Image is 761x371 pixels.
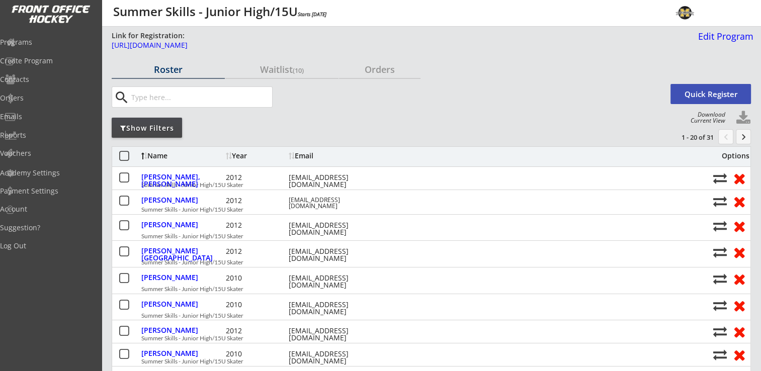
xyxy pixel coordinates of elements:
div: [PERSON_NAME], [PERSON_NAME] [141,173,223,188]
button: keyboard_arrow_right [736,129,751,144]
div: 2012 [226,174,286,181]
button: Remove from roster (no refund) [730,170,748,186]
div: Summer Skills - Junior High/15U Skater [141,286,708,292]
button: Remove from roster (no refund) [730,324,748,339]
div: Roster [112,65,225,74]
button: Move player [713,299,727,312]
button: Move player [713,325,727,338]
div: Summer Skills - Junior High/15U Skater [141,182,708,188]
div: [PERSON_NAME] [141,221,223,228]
div: [EMAIL_ADDRESS][DOMAIN_NAME] [289,197,379,209]
button: Move player [713,195,727,208]
div: 2012 [226,248,286,255]
div: Name [141,152,223,159]
button: chevron_left [718,129,733,144]
button: Remove from roster (no refund) [730,218,748,234]
div: [EMAIL_ADDRESS][DOMAIN_NAME] [289,274,379,289]
div: 2012 [226,197,286,204]
font: (10) [293,66,304,75]
div: Summer Skills - Junior High/15U Skater [141,259,708,265]
div: [EMAIL_ADDRESS][DOMAIN_NAME] [289,327,379,341]
button: Quick Register [670,84,751,104]
button: Click to download full roster. Your browser settings may try to block it, check your security set... [736,111,751,126]
div: [EMAIL_ADDRESS][DOMAIN_NAME] [289,174,379,188]
div: Download Current View [686,112,725,124]
div: [EMAIL_ADDRESS][DOMAIN_NAME] [289,350,379,364]
div: [PERSON_NAME] [141,327,223,334]
input: Type here... [129,87,272,107]
div: Summer Skills - Junior High/15U Skater [141,358,708,364]
button: Move player [713,272,727,286]
div: 1 - 20 of 31 [661,133,714,142]
button: Remove from roster (no refund) [730,347,748,362]
div: Summer Skills - Junior High/15U Skater [141,233,708,239]
div: Summer Skills - Junior High/15U Skater [141,335,708,341]
div: 2010 [226,350,286,357]
div: [PERSON_NAME] [141,197,223,204]
div: [PERSON_NAME] [141,274,223,281]
div: Options [713,152,749,159]
button: Move player [713,219,727,233]
div: 2010 [226,301,286,308]
div: 2012 [226,327,286,334]
div: [EMAIL_ADDRESS][DOMAIN_NAME] [289,222,379,236]
div: [URL][DOMAIN_NAME] [112,42,619,49]
div: [EMAIL_ADDRESS][DOMAIN_NAME] [289,301,379,315]
em: Starts [DATE] [298,11,326,18]
div: [EMAIL_ADDRESS][DOMAIN_NAME] [289,248,379,262]
button: Move player [713,348,727,361]
button: Move player [713,171,727,185]
div: 2010 [226,274,286,282]
div: Summer Skills - Junior High/15U Skater [141,313,708,319]
div: Year [226,152,286,159]
div: Email [289,152,379,159]
div: Show Filters [112,123,182,133]
button: Move player [713,245,727,259]
button: Remove from roster (no refund) [730,194,748,209]
div: 2012 [226,222,286,229]
a: [URL][DOMAIN_NAME] [112,42,619,54]
button: Remove from roster (no refund) [730,298,748,313]
button: search [113,89,130,106]
button: Remove from roster (no refund) [730,244,748,260]
div: Orders [339,65,420,74]
div: Edit Program [694,32,753,41]
a: Edit Program [694,32,753,49]
div: Link for Registration: [112,31,186,41]
div: [PERSON_NAME] [141,301,223,308]
div: [PERSON_NAME][GEOGRAPHIC_DATA] [141,247,223,261]
div: Waitlist [225,65,339,74]
button: Remove from roster (no refund) [730,271,748,287]
div: Summer Skills - Junior High/15U Skater [141,207,708,213]
div: [PERSON_NAME] [141,350,223,357]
